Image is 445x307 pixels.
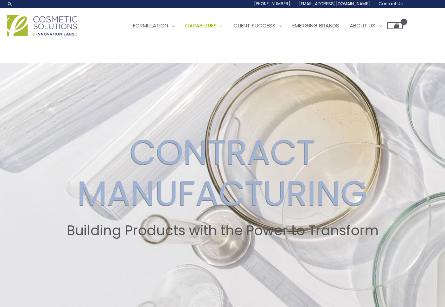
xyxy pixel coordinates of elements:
img: Cosmetic Solutions Logo [7,15,77,36]
span: About Us [350,22,375,29]
a: Capabilities [180,15,228,36]
a: View Shopping Cart, empty [387,22,403,29]
span: [EMAIL_ADDRESS][DOMAIN_NAME] [299,1,370,7]
a: Emerging Brands [287,15,344,36]
span: Formulation [133,22,168,29]
span: Capabilities [185,22,217,29]
h2: Building Products with the Power to Transform [7,223,438,239]
a: About Us [344,15,387,36]
span: Contact Us [379,1,403,7]
a: Search icon link [7,1,13,7]
span: Emerging Brands [292,22,339,29]
h2: CONTRACT MANUFACTURING [7,132,438,214]
a: Client Success [228,15,287,36]
span: Client Success [234,22,275,29]
nav: Site Navigation [122,15,403,36]
a: Formulation [128,15,180,36]
span: [PHONE_NUMBER] [254,1,291,7]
